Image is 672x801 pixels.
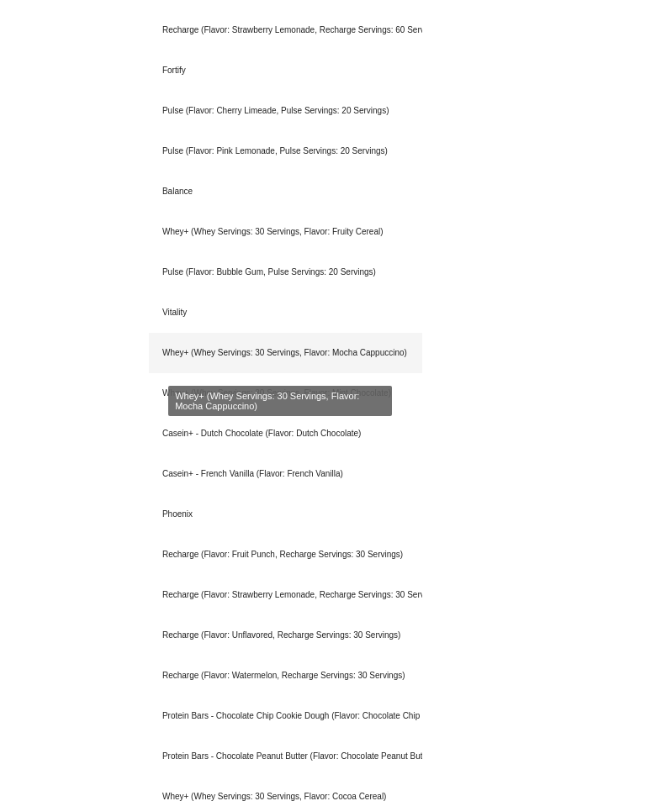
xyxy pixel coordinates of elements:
div: Whey+ (Whey Servings: 30 Servings, Flavor: Fruity Cereal) [149,212,422,252]
div: Recharge (Flavor: Watermelon, Recharge Servings: 30 Servings) [149,656,422,696]
div: Balance [149,171,422,212]
div: Casein+ - French Vanilla (Flavor: French Vanilla) [149,454,422,494]
div: Recharge (Flavor: Fruit Punch, Recharge Servings: 30 Servings) [149,535,422,575]
div: Protein Bars - Chocolate Peanut Butter (Flavor: Chocolate Peanut Butter) [149,736,422,777]
div: Whey+ (Whey Servings: 30 Servings, Flavor: Mocha Cappuccino) [149,333,422,373]
div: Pulse (Flavor: Cherry Limeade, Pulse Servings: 20 Servings) [149,91,422,131]
div: Pulse (Flavor: Pink Lemonade, Pulse Servings: 20 Servings) [149,131,422,171]
div: Whey+ (Whey Servings: 30 Servings, Flavor: Mint Chocolate) [149,373,422,414]
div: Pulse (Flavor: Bubble Gum, Pulse Servings: 20 Servings) [149,252,422,292]
div: Fortify [149,50,422,91]
div: Recharge (Flavor: Unflavored, Recharge Servings: 30 Servings) [149,615,422,656]
div: Phoenix [149,494,422,535]
div: Recharge (Flavor: Strawberry Lemonade, Recharge Servings: 30 Servings) [149,575,422,615]
div: Vitality [149,292,422,333]
div: Casein+ - Dutch Chocolate (Flavor: Dutch Chocolate) [149,414,422,454]
div: Protein Bars - Chocolate Chip Cookie Dough (Flavor: Chocolate Chip Cookie Dough) [149,696,422,736]
div: Recharge (Flavor: Strawberry Lemonade, Recharge Servings: 60 Servings) [149,10,422,50]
